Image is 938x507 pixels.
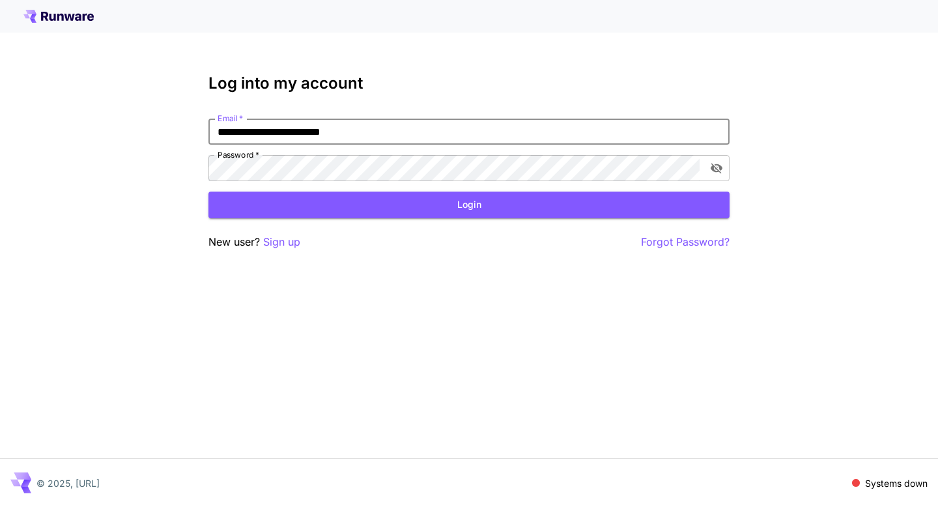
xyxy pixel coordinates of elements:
[36,476,100,490] p: © 2025, [URL]
[263,234,300,250] button: Sign up
[208,192,730,218] button: Login
[208,74,730,93] h3: Log into my account
[641,234,730,250] button: Forgot Password?
[218,113,243,124] label: Email
[208,234,300,250] p: New user?
[218,149,259,160] label: Password
[865,476,928,490] p: Systems down
[705,156,728,180] button: toggle password visibility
